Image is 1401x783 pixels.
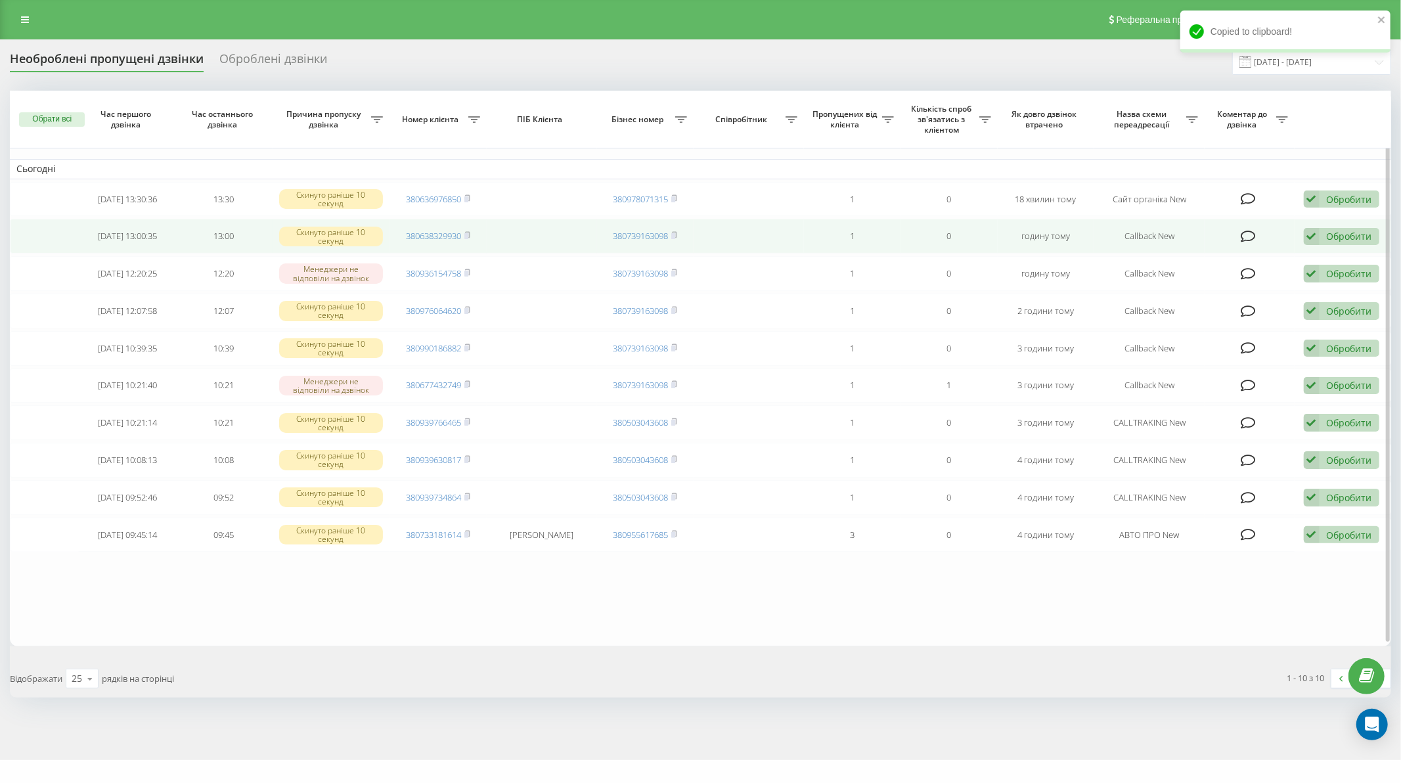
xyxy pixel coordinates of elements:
[1327,529,1372,541] div: Обробити
[901,294,997,328] td: 0
[175,369,272,403] td: 10:21
[79,182,175,217] td: [DATE] 13:30:36
[1327,342,1372,355] div: Обробити
[804,369,901,403] td: 1
[1327,193,1372,206] div: Обробити
[901,331,997,366] td: 0
[901,219,997,254] td: 0
[998,518,1094,552] td: 4 години тому
[1094,256,1205,291] td: Callback New
[1327,416,1372,429] div: Обробити
[613,379,668,391] a: 380739163098
[406,230,461,242] a: 380638329930
[406,454,461,466] a: 380939630817
[901,443,997,478] td: 0
[901,182,997,217] td: 0
[1094,294,1205,328] td: Callback New
[79,256,175,291] td: [DATE] 12:20:25
[79,331,175,366] td: [DATE] 10:39:35
[175,219,272,254] td: 13:00
[279,487,383,507] div: Скинуто раніше 10 секунд
[175,405,272,440] td: 10:21
[1327,230,1372,242] div: Обробити
[487,518,597,552] td: [PERSON_NAME]
[1211,109,1276,129] span: Коментар до дзвінка
[79,369,175,403] td: [DATE] 10:21:40
[79,294,175,328] td: [DATE] 12:07:58
[804,182,901,217] td: 1
[1094,405,1205,440] td: CALLTRAKING New
[1094,182,1205,217] td: Сайт органіка New
[613,454,668,466] a: 380503043608
[613,305,668,317] a: 380739163098
[1101,109,1186,129] span: Назва схеми переадресації
[700,114,786,125] span: Співробітник
[279,227,383,246] div: Скинуто раніше 10 секунд
[1094,331,1205,366] td: Callback New
[279,413,383,433] div: Скинуто раніше 10 секунд
[175,443,272,478] td: 10:08
[804,405,901,440] td: 1
[498,114,585,125] span: ПІБ Клієнта
[279,450,383,470] div: Скинуто раніше 10 секунд
[998,443,1094,478] td: 4 години тому
[279,301,383,321] div: Скинуто раніше 10 секунд
[998,219,1094,254] td: годину тому
[1094,443,1205,478] td: CALLTRAKING New
[10,673,62,684] span: Відображати
[175,294,272,328] td: 12:07
[1287,671,1325,684] div: 1 - 10 з 10
[79,480,175,515] td: [DATE] 09:52:46
[613,230,668,242] a: 380739163098
[804,219,901,254] td: 1
[396,114,468,125] span: Номер клієнта
[613,193,668,205] a: 380978071315
[998,405,1094,440] td: 3 години тому
[1094,518,1205,552] td: АВТО ПРО New
[1377,14,1387,27] button: close
[613,529,668,541] a: 380955617685
[10,159,1391,179] td: Сьогодні
[1117,14,1213,25] span: Реферальна програма
[1327,267,1372,280] div: Обробити
[998,256,1094,291] td: годину тому
[187,109,261,129] span: Час останнього дзвінка
[406,342,461,354] a: 380990186882
[804,331,901,366] td: 1
[219,52,327,72] div: Оброблені дзвінки
[79,219,175,254] td: [DATE] 13:00:35
[279,525,383,545] div: Скинуто раніше 10 секунд
[613,416,668,428] a: 380503043608
[406,491,461,503] a: 380939734864
[613,342,668,354] a: 380739163098
[79,405,175,440] td: [DATE] 10:21:14
[613,267,668,279] a: 380739163098
[811,109,882,129] span: Пропущених від клієнта
[72,672,82,685] div: 25
[1327,305,1372,317] div: Обробити
[1327,454,1372,466] div: Обробити
[901,405,997,440] td: 0
[279,109,372,129] span: Причина пропуску дзвінка
[406,379,461,391] a: 380677432749
[804,518,901,552] td: 3
[279,263,383,283] div: Менеджери не відповіли на дзвінок
[1356,709,1388,740] div: Open Intercom Messenger
[998,182,1094,217] td: 18 хвилин тому
[79,518,175,552] td: [DATE] 09:45:14
[901,256,997,291] td: 0
[907,104,979,135] span: Кількість спроб зв'язатись з клієнтом
[406,305,461,317] a: 380976064620
[279,338,383,358] div: Скинуто раніше 10 секунд
[1180,11,1390,53] div: Copied to clipboard!
[79,443,175,478] td: [DATE] 10:08:13
[1008,109,1083,129] span: Як довго дзвінок втрачено
[901,369,997,403] td: 1
[998,369,1094,403] td: 3 години тому
[406,529,461,541] a: 380733181614
[804,480,901,515] td: 1
[19,112,85,127] button: Обрати всі
[406,267,461,279] a: 380936154758
[604,114,675,125] span: Бізнес номер
[998,294,1094,328] td: 2 години тому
